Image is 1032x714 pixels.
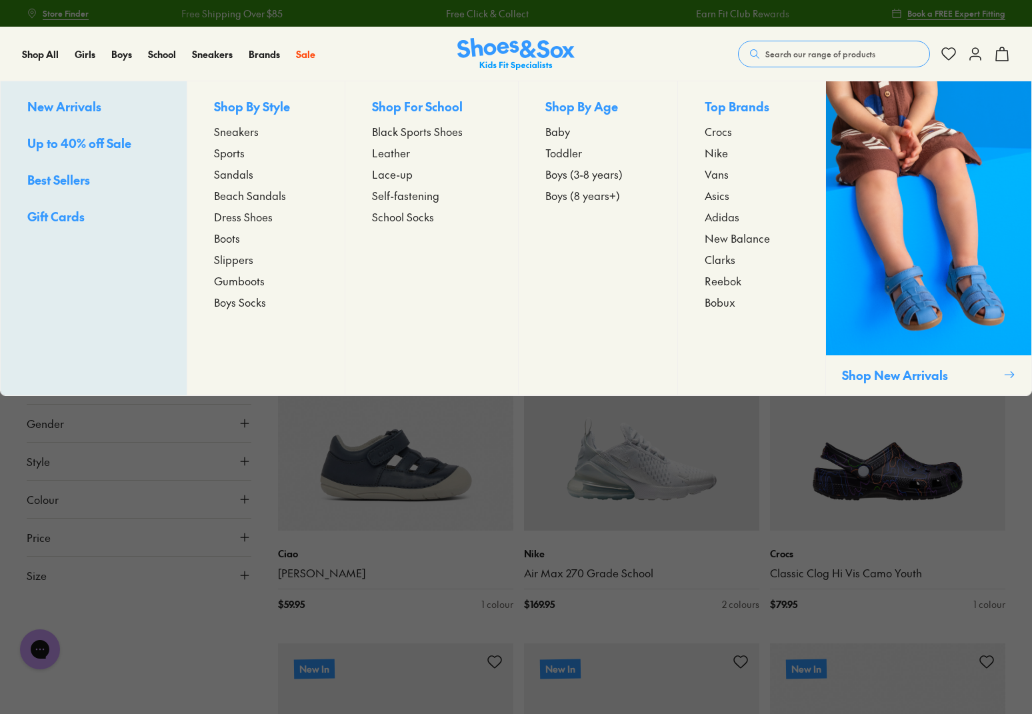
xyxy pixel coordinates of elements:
a: Self-fastening [372,187,491,203]
a: Shop All [22,47,59,61]
a: Vans [705,166,799,182]
span: Colour [27,491,59,507]
span: Sports [214,145,245,161]
p: Top Brands [705,97,799,118]
a: Black Sports Shoes [372,123,491,139]
button: Size [27,557,251,594]
span: New Arrivals [27,98,101,115]
a: Boys Socks [214,294,319,310]
span: Sandals [214,166,253,182]
span: Beach Sandals [214,187,286,203]
span: Sneakers [214,123,259,139]
p: Crocs [770,547,1005,561]
span: Search our range of products [765,48,875,60]
span: School Socks [372,209,434,225]
a: Clarks [705,251,799,267]
p: New In [294,659,335,679]
a: Shop New Arrivals [825,81,1031,395]
button: Search our range of products [738,41,930,67]
a: School [148,47,176,61]
a: School Socks [372,209,491,225]
span: Size [27,567,47,583]
span: $ 79.95 [770,597,797,611]
a: New In [278,295,513,531]
span: Gumboots [214,273,265,289]
img: SNS_WEBASSETS_CollectionHero_ShopBoys_1280x1600_2.png [826,81,1031,355]
button: Gender [27,405,251,442]
span: New Balance [705,230,770,246]
button: Style [27,443,251,480]
span: Bobux [705,294,735,310]
span: Lace-up [372,166,413,182]
span: Clarks [705,251,735,267]
a: Gumboots [214,273,319,289]
a: Girls [75,47,95,61]
span: Vans [705,166,729,182]
p: Shop New Arrivals [842,366,998,384]
button: Price [27,519,251,556]
a: Gift Cards [27,207,160,228]
a: Toddler [545,145,651,161]
img: SNS_Logo_Responsive.svg [457,38,575,71]
span: Sneakers [192,47,233,61]
a: Earn Fit Club Rewards [684,7,777,21]
a: Classic Clog Hi Vis Camo Youth [770,566,1005,581]
span: Slippers [214,251,253,267]
div: 2 colours [722,597,759,611]
a: Book a FREE Expert Fitting [891,1,1005,25]
a: Bobux [705,294,799,310]
p: New In [540,659,581,679]
a: Boys (8 years+) [545,187,651,203]
span: Crocs [705,123,732,139]
span: Style [27,453,50,469]
span: Book a FREE Expert Fitting [907,7,1005,19]
a: Asics [705,187,799,203]
span: Gift Cards [27,208,85,225]
a: Crocs [705,123,799,139]
span: Self-fastening [372,187,439,203]
span: Baby [545,123,570,139]
span: Store Finder [43,7,89,19]
a: Store Finder [27,1,89,25]
span: Boys (3-8 years) [545,166,623,182]
a: Adidas [705,209,799,225]
span: Boots [214,230,240,246]
a: Brands [249,47,280,61]
a: Free Shipping Over $85 [170,7,271,21]
a: Boys [111,47,132,61]
a: New Arrivals [27,97,160,118]
a: Boots [214,230,319,246]
iframe: Gorgias live chat messenger [13,625,67,674]
a: [PERSON_NAME] [278,566,513,581]
a: Reebok [705,273,799,289]
span: Best Sellers [27,171,90,188]
a: Baby [545,123,651,139]
a: Free Click & Collect [434,7,517,21]
p: Nike [524,547,759,561]
a: Sports [214,145,319,161]
p: Shop By Age [545,97,651,118]
p: Shop For School [372,97,491,118]
span: $ 169.95 [524,597,555,611]
div: 1 colour [973,597,1005,611]
span: Black Sports Shoes [372,123,463,139]
span: Up to 40% off Sale [27,135,131,151]
a: Boys (3-8 years) [545,166,651,182]
button: Colour [27,481,251,518]
a: Nike [705,145,799,161]
a: New In [770,295,1005,531]
span: Boys (8 years+) [545,187,620,203]
div: 1 colour [481,597,513,611]
a: Beach Sandals [214,187,319,203]
a: Sneakers [214,123,319,139]
span: Reebok [705,273,741,289]
a: Dress Shoes [214,209,319,225]
span: Toddler [545,145,582,161]
span: Adidas [705,209,739,225]
a: Sale [296,47,315,61]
